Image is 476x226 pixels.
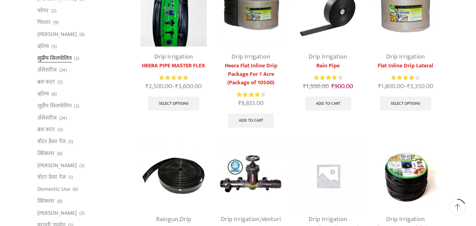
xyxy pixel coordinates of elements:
[140,82,207,91] span: –
[148,97,199,111] a: Select options for “HEERA PIPE MASTER FLEX”
[159,74,188,81] div: Rated 5.00 out of 5
[221,214,260,225] a: Drip Irrigation
[378,81,381,92] span: ₹
[391,74,414,81] span: Rated out of 5
[378,81,404,92] bdi: 1,800.00
[391,74,420,81] div: Rated 4.00 out of 5
[37,29,77,41] a: [PERSON_NAME]
[51,7,56,14] span: (2)
[386,51,425,62] a: Drip Irrigation
[51,91,57,98] span: (6)
[175,81,202,92] bdi: 3,600.00
[57,150,62,157] span: (6)
[314,74,338,81] span: Rated out of 5
[331,81,353,92] bdi: 900.00
[51,43,57,50] span: (5)
[217,142,284,209] img: Heera Easy To Fit Set
[37,40,49,52] a: व्हाॅल्व
[73,186,78,193] span: (6)
[57,198,62,205] span: (6)
[295,142,361,209] img: Placeholder
[59,115,67,122] span: (24)
[228,114,274,128] a: Add to cart: “Heera Flat Inline Drip Package For 1 Acre (Package of 10500)”
[74,103,79,110] span: (2)
[68,174,73,181] span: (1)
[37,76,55,88] a: ब्रश कटर
[37,17,51,29] a: फिल्टर
[68,138,73,145] span: (1)
[37,100,72,112] a: सुप्रीम सिलपोलिन
[238,98,241,109] span: ₹
[74,55,79,62] span: (2)
[37,64,57,76] a: अ‍ॅसेसरीज
[217,62,284,87] a: Heera Flat Inline Drip Package For 1 Acre (Package of 10500)
[37,5,49,17] a: फॉगर
[156,214,178,225] a: Raingun
[37,171,66,183] a: वॉटर प्रेशर गेज
[140,142,207,209] img: Heera Flex Pipe
[407,81,433,92] bdi: 3,350.00
[53,19,58,26] span: (9)
[37,88,49,100] a: व्हाॅल्व
[37,183,70,195] a: Domestic Use
[407,81,410,92] span: ₹
[261,214,281,225] a: Venturi
[159,74,188,81] span: Rated out of 5
[79,162,85,169] span: (3)
[57,126,63,133] span: (3)
[386,214,425,225] a: Drip Irrigation
[175,81,178,92] span: ₹
[372,142,439,209] img: Tiny Drip Lateral
[331,81,334,92] span: ₹
[79,210,85,217] span: (3)
[37,159,77,171] a: [PERSON_NAME]
[314,74,342,81] div: Rated 4.13 out of 5
[309,51,347,62] a: Drip Irrigation
[37,136,66,148] a: वॉटर प्रेशर गेज
[37,112,57,124] a: अ‍ॅसेसरीज
[57,79,63,86] span: (3)
[295,62,361,70] a: Rain Pipe
[238,98,264,109] bdi: 8,835.00
[37,124,55,136] a: ब्रश कटर
[154,51,193,62] a: Drip Irrigation
[231,51,270,62] a: Drip Irrigation
[59,67,67,74] span: (24)
[309,214,347,225] a: Drip Irrigation
[37,147,55,159] a: स्प्रिंकलर
[372,62,439,70] a: Flat Inline Drip Lateral
[303,81,329,92] bdi: 1,500.00
[37,195,55,207] a: स्प्रिंकलर
[237,91,261,98] span: Rated out of 5
[303,81,306,92] span: ₹
[37,207,77,219] a: [PERSON_NAME]
[372,82,439,91] span: –
[146,81,149,92] span: ₹
[37,52,72,64] a: सुप्रीम सिलपोलिन
[140,62,207,70] a: HEERA PIPE MASTER FLEX
[79,31,85,38] span: (8)
[237,91,265,98] div: Rated 4.21 out of 5
[380,97,431,111] a: Select options for “Flat Inline Drip Lateral”
[305,97,351,111] a: Add to cart: “Rain Pipe”
[146,81,172,92] bdi: 2,500.00
[217,215,284,224] div: ,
